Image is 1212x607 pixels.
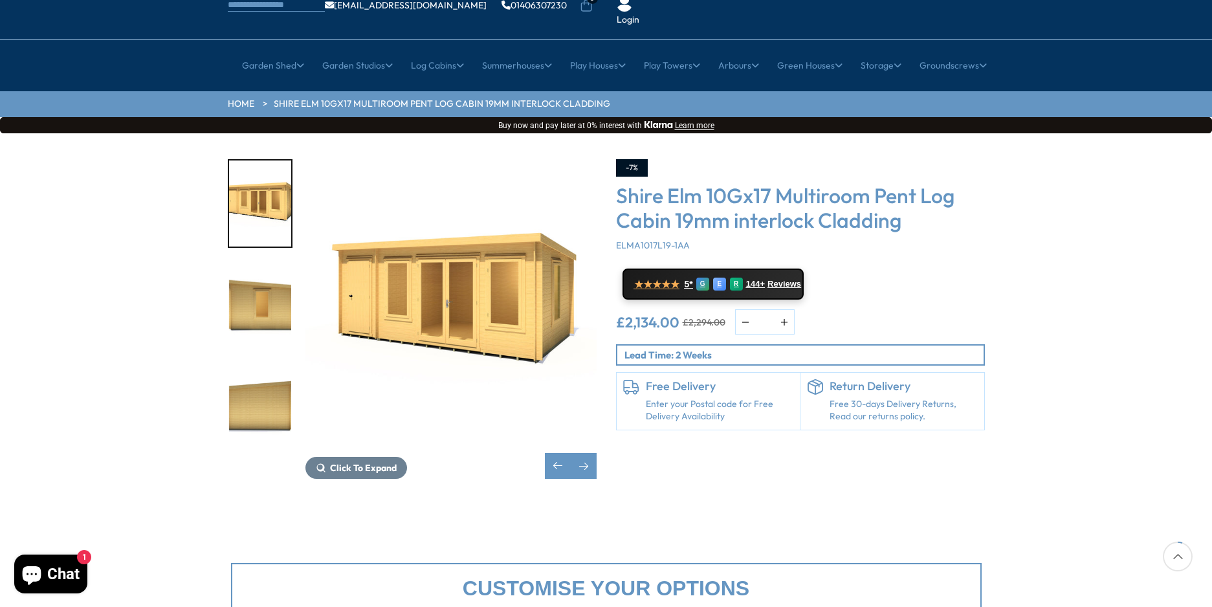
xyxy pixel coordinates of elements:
[482,49,552,82] a: Summerhouses
[570,49,626,82] a: Play Houses
[718,49,759,82] a: Arbours
[330,462,397,474] span: Click To Expand
[683,318,725,327] del: £2,294.00
[830,398,978,423] p: Free 30-days Delivery Returns, Read our returns policy.
[623,269,804,300] a: ★★★★★ 5* G E R 144+ Reviews
[777,49,843,82] a: Green Houses
[616,239,690,251] span: ELMA1017L19-1AA
[411,49,464,82] a: Log Cabins
[646,379,794,393] h6: Free Delivery
[644,49,700,82] a: Play Towers
[274,98,610,111] a: Shire Elm 10Gx17 Multiroom Pent Log Cabin 19mm interlock Cladding
[242,49,304,82] a: Garden Shed
[617,14,639,27] a: Login
[229,262,291,348] img: Elm2990x50909_9x16_8-090_6ca46722-26c9-43ef-8743-02d61c39eab5_200x200.jpg
[730,278,743,291] div: R
[501,1,567,10] a: 01406307230
[571,453,597,479] div: Next slide
[228,261,292,349] div: 8 / 10
[305,457,407,479] button: Click To Expand
[861,49,901,82] a: Storage
[696,278,709,291] div: G
[228,159,292,248] div: 7 / 10
[713,278,726,291] div: E
[10,555,91,597] inbox-online-store-chat: Shopify online store chat
[545,453,571,479] div: Previous slide
[920,49,987,82] a: Groundscrews
[830,379,978,393] h6: Return Delivery
[228,362,292,450] div: 9 / 10
[305,159,597,479] div: 7 / 10
[325,1,487,10] a: [EMAIL_ADDRESS][DOMAIN_NAME]
[305,159,597,450] img: Shire Elm 10Gx17 Multiroom Pent Log Cabin 19mm interlock Cladding - Best Shed
[228,98,254,111] a: HOME
[624,348,984,362] p: Lead Time: 2 Weeks
[229,160,291,247] img: Elm2990x50909_9x16_8-030_6293713e-22e3-486e-9b55-e72e2232688a_200x200.jpg
[616,315,679,329] ins: £2,134.00
[616,159,648,177] div: -7%
[767,279,801,289] span: Reviews
[634,278,679,291] span: ★★★★★
[646,398,794,423] a: Enter your Postal code for Free Delivery Availability
[616,183,985,233] h3: Shire Elm 10Gx17 Multiroom Pent Log Cabin 19mm interlock Cladding
[746,279,765,289] span: 144+
[322,49,393,82] a: Garden Studios
[229,363,291,449] img: Elm2990x50909_9x16_8090_ec3bb1c0-5988-4aae-8cb6-c11a37787556_200x200.jpg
